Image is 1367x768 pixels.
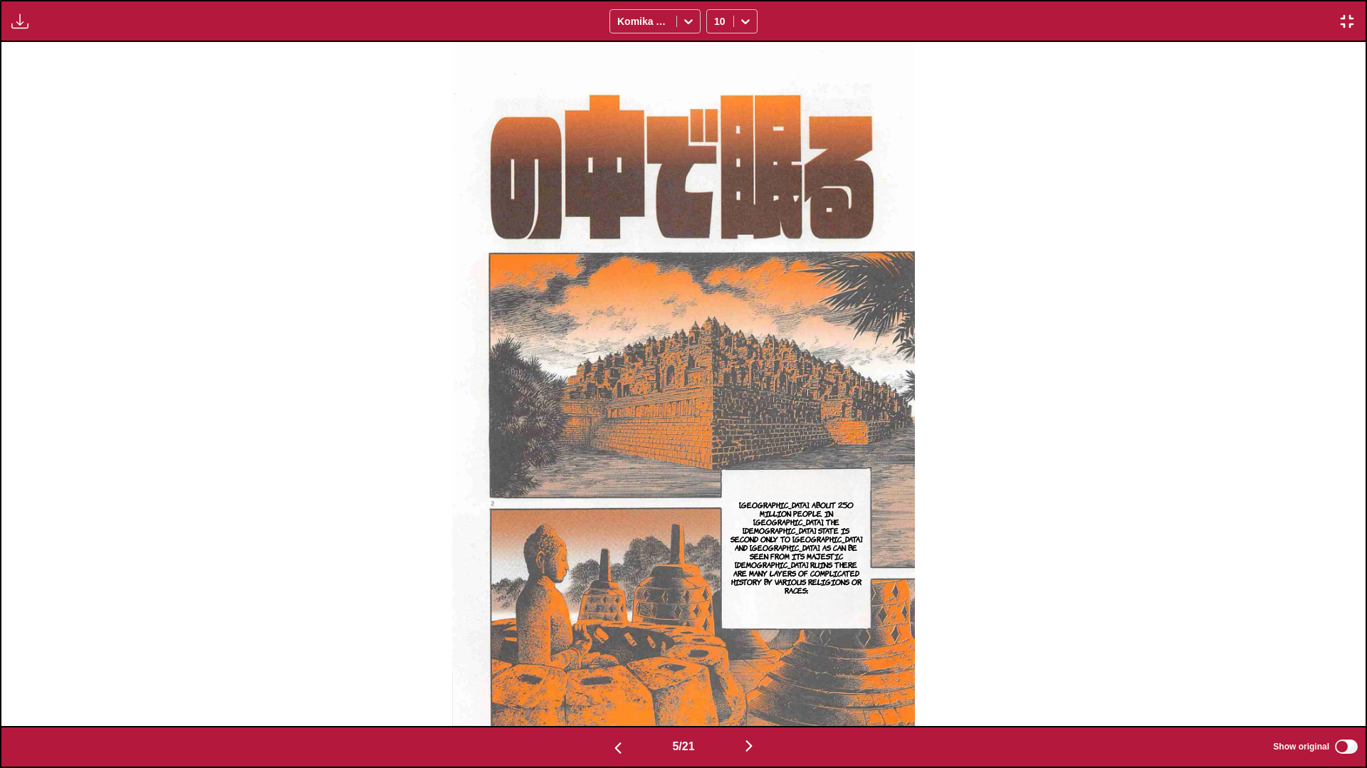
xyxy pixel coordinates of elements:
img: Download translated images [11,13,28,30]
img: Previous page [609,740,627,757]
img: Next page [740,737,758,754]
img: Manga Panel [452,42,914,726]
span: 5 / 21 [672,740,694,753]
input: Show original [1335,740,1358,754]
span: Show original [1273,742,1329,752]
p: [GEOGRAPHIC_DATA]. About 250 million people. In [GEOGRAPHIC_DATA], the [DEMOGRAPHIC_DATA] State i... [726,498,867,597]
